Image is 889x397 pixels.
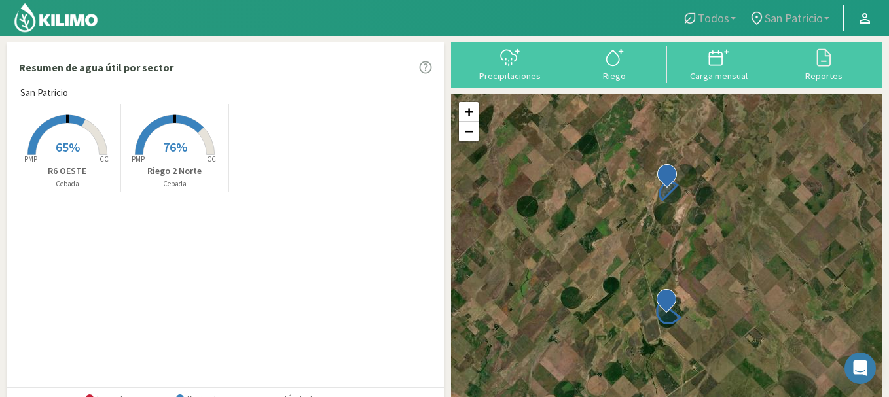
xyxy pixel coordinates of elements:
div: Reportes [775,71,872,80]
button: Riego [562,46,667,81]
button: Reportes [771,46,876,81]
span: 76% [163,139,187,155]
tspan: CC [207,154,216,164]
a: Zoom out [459,122,479,141]
img: Kilimo [13,2,99,33]
tspan: PMP [132,154,145,164]
span: 65% [56,139,80,155]
div: Carga mensual [671,71,768,80]
tspan: CC [100,154,109,164]
tspan: PMP [24,154,37,164]
a: Zoom in [459,102,479,122]
div: Riego [566,71,663,80]
p: Cebada [121,179,228,190]
p: Resumen de agua útil por sector [19,60,173,75]
p: Cebada [14,179,120,190]
button: Precipitaciones [458,46,562,81]
div: Open Intercom Messenger [844,353,876,384]
button: Carga mensual [667,46,772,81]
p: Riego 2 Norte [121,164,228,178]
span: San Patricio [765,11,823,25]
span: San Patricio [20,86,68,101]
p: R6 OESTE [14,164,120,178]
span: Todos [698,11,729,25]
div: Precipitaciones [462,71,558,80]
